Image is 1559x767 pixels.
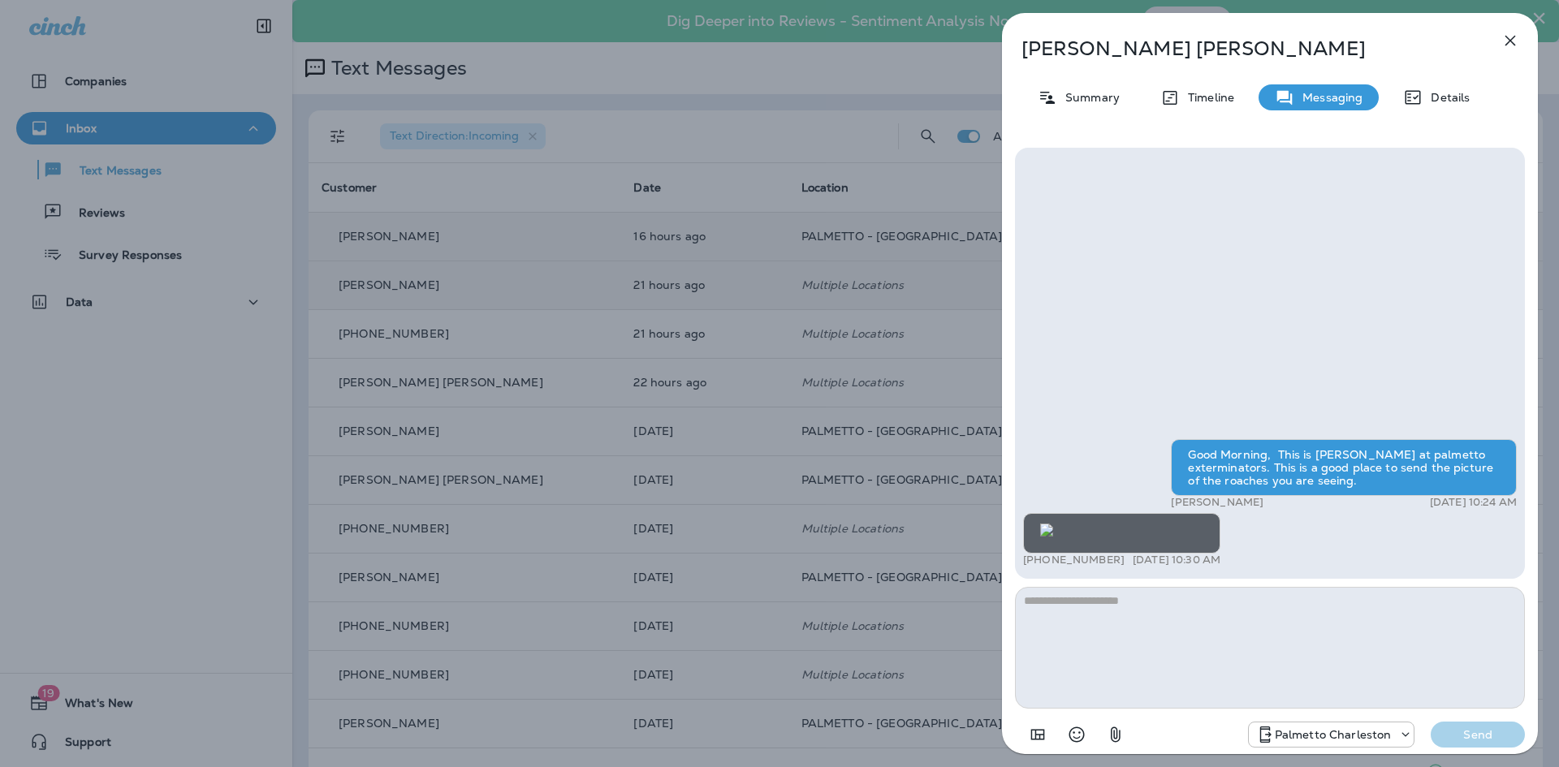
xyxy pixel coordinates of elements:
button: Select an emoji [1060,718,1093,751]
p: [DATE] 10:24 AM [1430,496,1517,509]
div: +1 (843) 277-8322 [1249,725,1414,744]
p: [PERSON_NAME] [1171,496,1263,509]
p: Details [1423,91,1470,104]
p: [PERSON_NAME] [PERSON_NAME] [1021,37,1465,60]
p: [PHONE_NUMBER] [1023,554,1125,567]
p: Messaging [1294,91,1363,104]
p: Timeline [1180,91,1234,104]
p: Summary [1057,91,1120,104]
p: Palmetto Charleston [1275,728,1392,741]
button: Add in a premade template [1021,718,1054,751]
p: [DATE] 10:30 AM [1133,554,1220,567]
img: twilio-download [1040,524,1053,536]
div: Good Morning, This is [PERSON_NAME] at palmetto exterminators. This is a good place to send the p... [1171,439,1517,496]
